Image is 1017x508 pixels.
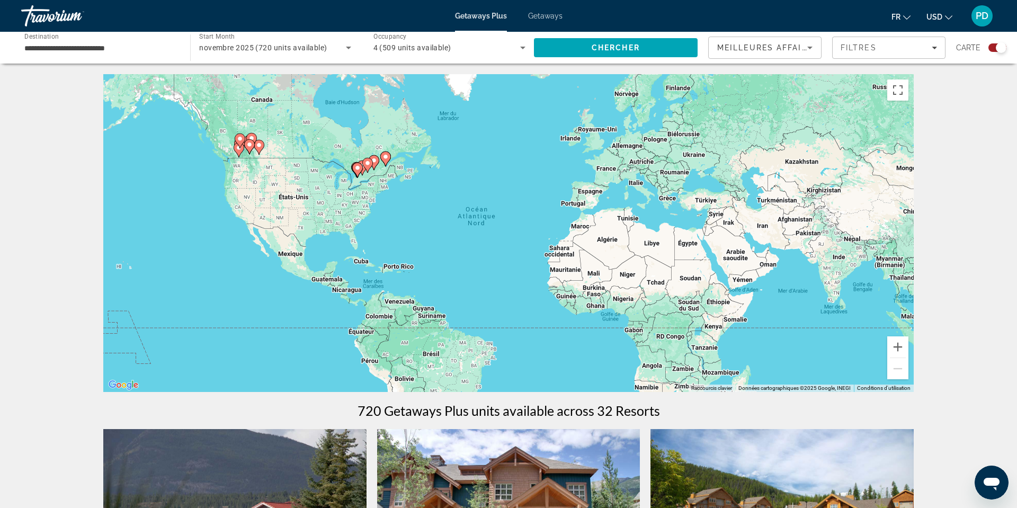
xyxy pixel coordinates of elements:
[976,11,988,21] span: PD
[956,40,980,55] span: Carte
[891,13,900,21] span: fr
[358,403,660,418] h1: 720 Getaways Plus units available across 32 Resorts
[534,38,698,57] button: Search
[691,385,732,392] button: Raccourcis clavier
[926,9,952,24] button: Change currency
[717,41,813,54] mat-select: Sort by
[455,12,507,20] a: Getaways Plus
[199,33,235,40] span: Start Month
[24,32,59,40] span: Destination
[717,43,819,52] span: Meilleures affaires
[21,2,127,30] a: Travorium
[592,43,640,52] span: Chercher
[24,42,176,55] input: Select destination
[106,378,141,392] img: Google
[968,5,996,27] button: User Menu
[832,37,945,59] button: Filters
[738,385,851,391] span: Données cartographiques ©2025 Google, INEGI
[926,13,942,21] span: USD
[199,43,327,52] span: novembre 2025 (720 units available)
[887,336,908,358] button: Zoom avant
[373,43,451,52] span: 4 (509 units available)
[106,378,141,392] a: Ouvrir cette zone dans Google Maps (dans une nouvelle fenêtre)
[857,385,911,391] a: Conditions d'utilisation (s'ouvre dans un nouvel onglet)
[975,466,1009,500] iframe: Bouton de lancement de la fenêtre de messagerie
[887,358,908,379] button: Zoom arrière
[891,9,911,24] button: Change language
[841,43,877,52] span: Filtres
[528,12,563,20] a: Getaways
[373,33,407,40] span: Occupancy
[887,79,908,101] button: Passer en plein écran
